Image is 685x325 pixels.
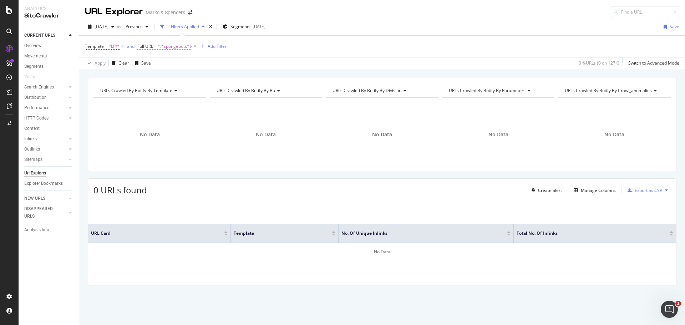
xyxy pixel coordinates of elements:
[24,94,47,101] div: Distribution
[117,24,123,30] span: vs
[85,21,117,32] button: [DATE]
[24,94,67,101] a: Distribution
[24,125,40,132] div: Content
[24,226,74,234] a: Analysis Info
[85,6,143,18] div: URL Explorer
[675,301,681,306] span: 1
[198,42,227,51] button: Add Filter
[24,83,67,91] a: Search Engines
[372,131,392,138] span: No Data
[158,41,192,51] span: ^.*spongebob.*$
[24,42,74,50] a: Overview
[24,205,60,220] div: DISAPPEARED URLS
[99,85,200,96] h4: URLs Crawled By Botify By template
[215,85,316,96] h4: URLs Crawled By Botify By bu
[256,131,276,138] span: No Data
[137,43,153,49] span: Full URL
[95,24,108,30] span: 2025 Aug. 30th
[24,169,46,177] div: Url Explorer
[661,301,678,318] iframe: Intercom live chat
[611,6,679,18] input: Find a URL
[24,180,63,187] div: Explorer Bookmarks
[24,169,74,177] a: Url Explorer
[604,131,624,138] span: No Data
[230,24,250,30] span: Segments
[447,85,548,96] h4: URLs Crawled By Botify By parameters
[24,63,74,70] a: Segments
[140,131,160,138] span: No Data
[123,24,143,30] span: Previous
[234,230,321,237] span: Template
[167,24,199,30] div: 2 Filters Applied
[571,186,616,194] button: Manage Columns
[333,87,401,93] span: URLs Crawled By Botify By division
[109,57,129,69] button: Clear
[95,60,106,66] div: Apply
[24,42,41,50] div: Overview
[24,146,40,153] div: Outlinks
[635,187,662,193] div: Export as CSV
[24,32,67,39] a: CURRENT URLS
[208,23,214,30] div: times
[24,125,74,132] a: Content
[105,43,107,49] span: =
[24,115,67,122] a: HTTP Codes
[24,180,74,187] a: Explorer Bookmarks
[24,195,67,202] a: NEW URLS
[563,85,664,96] h4: URLs Crawled By Botify By crawl_anomalies
[24,6,73,12] div: Analytics
[24,135,37,143] div: Inlinks
[91,230,222,237] span: URL Card
[118,60,129,66] div: Clear
[579,60,619,66] div: 0 % URLs ( 0 on 127K )
[208,43,227,49] div: Add Filter
[565,87,652,93] span: URLs Crawled By Botify By crawl_anomalies
[220,21,268,32] button: Segments[DATE]
[188,10,192,15] div: arrow-right-arrow-left
[88,243,676,261] div: No Data
[108,41,120,51] span: PLP/*
[581,187,616,193] div: Manage Columns
[331,85,432,96] h4: URLs Crawled By Botify By division
[24,83,54,91] div: Search Engines
[24,156,42,163] div: Sitemaps
[625,57,679,69] button: Switch to Advanced Mode
[24,52,74,60] a: Movements
[132,57,151,69] button: Save
[449,87,526,93] span: URLs Crawled By Botify By parameters
[100,87,172,93] span: URLs Crawled By Botify By template
[24,73,42,81] a: Visits
[625,184,662,196] button: Export as CSV
[141,60,151,66] div: Save
[127,43,135,50] button: and
[24,52,47,60] div: Movements
[24,104,49,112] div: Performance
[24,115,49,122] div: HTTP Codes
[24,135,67,143] a: Inlinks
[488,131,508,138] span: No Data
[146,9,185,16] div: Marks & Spencers
[85,43,104,49] span: Template
[253,24,265,30] div: [DATE]
[85,57,106,69] button: Apply
[93,184,147,196] span: 0 URLs found
[157,21,208,32] button: 2 Filters Applied
[24,32,55,39] div: CURRENT URLS
[123,21,151,32] button: Previous
[24,104,67,112] a: Performance
[24,146,67,153] a: Outlinks
[217,87,275,93] span: URLs Crawled By Botify By bu
[24,73,35,81] div: Visits
[24,205,67,220] a: DISAPPEARED URLS
[127,43,135,49] div: and
[24,226,49,234] div: Analysis Info
[24,12,73,20] div: SiteCrawler
[661,21,679,32] button: Save
[24,63,44,70] div: Segments
[24,195,45,202] div: NEW URLS
[24,156,67,163] a: Sitemaps
[670,24,679,30] div: Save
[628,60,679,66] div: Switch to Advanced Mode
[538,187,562,193] div: Create alert
[154,43,157,49] span: =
